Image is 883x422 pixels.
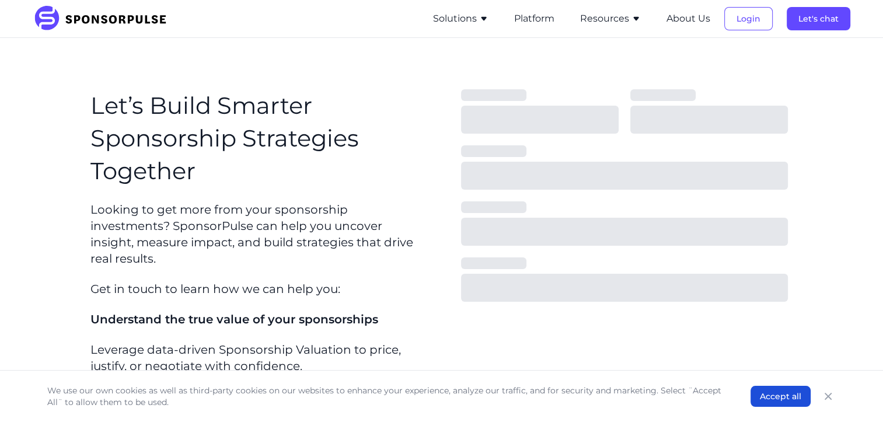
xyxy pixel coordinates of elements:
p: We use our own cookies as well as third-party cookies on our websites to enhance your experience,... [47,385,727,408]
span: Understand the true value of your sponsorships [90,312,378,326]
h1: Let’s Build Smarter Sponsorship Strategies Together [90,89,428,187]
img: SponsorPulse [33,6,175,32]
button: Resources [580,12,641,26]
p: Get in touch to learn how we can help you: [90,281,428,297]
button: Login [724,7,773,30]
p: Looking to get more from your sponsorship investments? SponsorPulse can help you uncover insight,... [90,201,428,267]
a: Let's chat [787,13,850,24]
a: About Us [666,13,710,24]
button: Close [820,388,836,404]
button: Accept all [751,386,811,407]
button: Solutions [433,12,488,26]
a: Login [724,13,773,24]
iframe: Chat Widget [825,366,883,422]
button: Let's chat [787,7,850,30]
a: Platform [514,13,554,24]
button: About Us [666,12,710,26]
button: Platform [514,12,554,26]
p: Leverage data-driven Sponsorship Valuation to price, justify, or negotiate with confidence. [90,341,428,374]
